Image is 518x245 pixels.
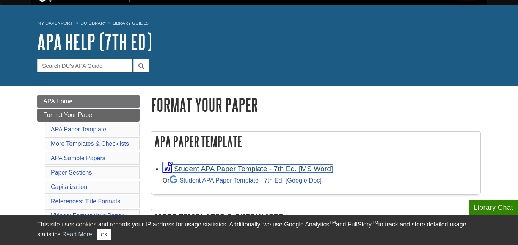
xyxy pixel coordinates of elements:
[151,132,480,152] h2: APA Paper Template
[37,30,152,53] a: APA Help (7th Ed)
[51,184,87,190] a: Capitalization
[37,109,140,122] a: Format Your Paper
[170,177,322,184] a: Student APA Paper Template - 7th Ed. [Google Doc]
[43,98,72,105] span: APA Home
[62,231,92,237] a: Read More
[37,59,132,72] input: Search DU's APA Guide
[37,18,481,30] nav: breadcrumb
[51,212,124,219] a: Videos: Format Your Paper
[37,20,72,27] a: My Davenport
[372,220,378,225] sup: TM
[469,200,518,215] button: Library Chat
[37,220,481,240] div: This site uses cookies and records your IP address for usage statistics. Additionally, we use Goo...
[51,126,106,133] a: APA Paper Template
[51,198,120,204] a: References: Title Formats
[80,20,107,26] a: DU Library
[329,220,336,225] sup: TM
[163,165,333,173] a: Link opens in new window
[151,95,481,114] h1: Format Your Paper
[43,112,94,118] span: Format Your Paper
[151,209,480,229] h2: More Templates & Checklists
[37,95,140,108] a: APA Home
[163,177,322,184] small: Or
[113,20,149,26] a: Library Guides
[51,169,92,176] a: Paper Sections
[97,229,111,240] button: Close
[51,140,129,147] a: More Templates & Checklists
[51,155,105,161] a: APA Sample Papers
